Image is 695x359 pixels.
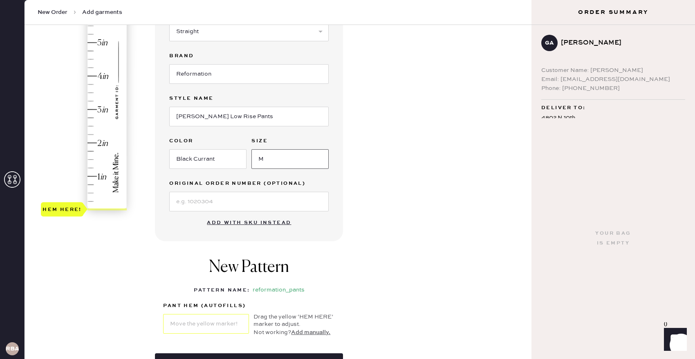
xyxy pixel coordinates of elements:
div: Not working? [253,328,335,337]
label: Brand [169,51,329,61]
div: Drag the yellow ‘HEM HERE’ marker to adjust. [253,313,335,328]
span: Deliver to: [541,103,585,113]
h3: Order Summary [531,8,695,16]
label: Size [251,136,329,146]
h1: New Pattern [209,258,289,285]
button: Add with SKU instead [202,215,296,231]
input: Brand name [169,64,329,84]
div: 4802 N 10th Tacoma , WA 98406 [541,113,685,133]
div: Email: [EMAIL_ADDRESS][DOMAIN_NAME] [541,75,685,84]
span: New Order [38,8,67,16]
label: Style name [169,94,329,103]
input: Move the yellow marker! [163,314,249,334]
button: Add manually. [291,328,330,337]
div: reformation_pants [253,285,305,295]
label: Color [169,136,247,146]
div: Pattern Name : [194,285,250,295]
div: Customer Name: [PERSON_NAME] [541,66,685,75]
div: Your bag is empty [595,229,631,248]
div: Hem here! [43,204,82,214]
iframe: Front Chat [656,322,691,357]
span: Add garments [82,8,122,16]
div: [PERSON_NAME] [561,38,679,48]
input: e.g. 1020304 [169,192,329,211]
h3: GA [545,40,554,46]
input: e.g. Navy [169,149,247,169]
label: pant hem (autofills) [163,301,249,311]
input: e.g. 30R [251,149,329,169]
h3: RBA [6,346,19,352]
input: e.g. Daisy 2 Pocket [169,107,329,126]
label: Original Order Number (Optional) [169,179,329,188]
div: Phone: [PHONE_NUMBER] [541,84,685,93]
